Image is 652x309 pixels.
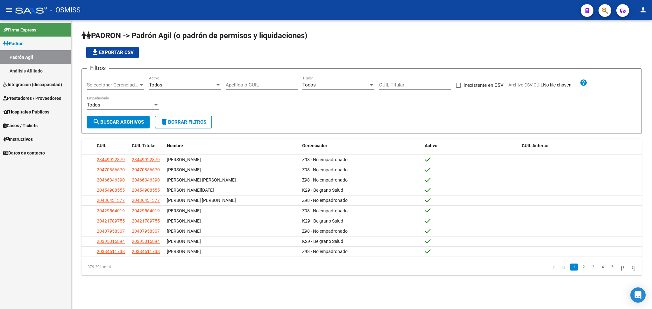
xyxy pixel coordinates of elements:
span: CUIL [97,143,106,148]
datatable-header-cell: CUIL [94,139,129,153]
span: Integración (discapacidad) [3,81,62,88]
span: Z98 - No empadronado [302,198,348,203]
mat-icon: delete [160,118,168,126]
span: 20436431377 [132,198,160,203]
span: Prestadores / Proveedores [3,95,61,102]
datatable-header-cell: Activo [422,139,519,153]
span: 20454908555 [97,188,125,193]
span: 20395015894 [132,239,160,244]
span: Borrar Filtros [160,119,206,125]
span: 20466346390 [97,177,125,182]
span: Z98 - No empadronado [302,249,348,254]
li: page 5 [607,262,617,272]
datatable-header-cell: CUIL Titular [129,139,164,153]
span: 20470856670 [132,167,160,172]
span: Datos de contacto [3,149,45,156]
span: Z98 - No empadronado [302,208,348,213]
span: 20429564019 [97,208,125,213]
div: 379.391 total [81,259,192,275]
a: 4 [599,264,606,271]
span: Todos [302,82,316,88]
datatable-header-cell: Gerenciador [300,139,422,153]
span: Seleccionar Gerenciador [87,82,138,88]
span: [PERSON_NAME] [167,208,201,213]
span: Firma Express [3,26,36,33]
span: 20384611738 [97,249,125,254]
span: 20421789755 [132,218,160,223]
span: Todos [149,82,162,88]
span: Exportar CSV [91,50,134,55]
mat-icon: file_download [91,48,99,56]
span: 20407958307 [97,229,125,234]
span: Archivo CSV CUIL [508,82,543,87]
a: go to first page [549,264,557,271]
span: 20421789755 [97,218,125,223]
li: page 1 [569,262,579,272]
span: Hospitales Públicos [3,108,49,115]
span: [PERSON_NAME] [PERSON_NAME] [167,198,236,203]
span: [PERSON_NAME] [PERSON_NAME] [167,177,236,182]
span: 20454908555 [132,188,160,193]
span: Padrón [3,40,24,47]
span: [PERSON_NAME][DATE] [167,188,214,193]
span: K29 - Belgrano Salud [302,188,343,193]
mat-icon: help [580,79,587,86]
span: Inexistente en CSV [464,81,504,89]
span: [PERSON_NAME] [167,157,201,162]
span: Gerenciador [302,143,327,148]
a: go to last page [629,264,638,271]
span: [PERSON_NAME] [167,229,201,234]
span: Todos [87,102,100,108]
span: - OSMISS [50,3,81,17]
span: 20395015894 [97,239,125,244]
span: Z98 - No empadronado [302,229,348,234]
span: Activo [425,143,437,148]
span: Instructivos [3,136,33,143]
span: Nombre [167,143,183,148]
a: 5 [608,264,616,271]
li: page 3 [588,262,598,272]
div: Open Intercom Messenger [630,287,646,303]
span: 20436431377 [97,198,125,203]
span: Buscar Archivos [93,119,144,125]
li: page 4 [598,262,607,272]
mat-icon: search [93,118,100,126]
span: Z98 - No empadronado [302,157,348,162]
span: 23449922379 [97,157,125,162]
h3: Filtros [87,64,109,72]
datatable-header-cell: Nombre [164,139,300,153]
a: go to previous page [559,264,568,271]
span: 20407958307 [132,229,160,234]
input: Archivo CSV CUIL [543,82,580,88]
span: 20466346390 [132,177,160,182]
span: K29 - Belgrano Salud [302,239,343,244]
span: [PERSON_NAME] [167,239,201,244]
li: page 2 [579,262,588,272]
span: K29 - Belgrano Salud [302,218,343,223]
span: CUIL Anterior [522,143,549,148]
a: 2 [580,264,587,271]
span: CUIL Titular [132,143,156,148]
mat-icon: menu [5,6,13,14]
span: Casos / Tickets [3,122,38,129]
span: 20429564019 [132,208,160,213]
span: PADRON -> Padrón Agil (o padrón de permisos y liquidaciones) [81,31,307,40]
a: 1 [570,264,578,271]
a: 3 [589,264,597,271]
mat-icon: person [639,6,647,14]
span: Z98 - No empadronado [302,167,348,172]
span: [PERSON_NAME] [167,249,201,254]
span: 23449922379 [132,157,160,162]
button: Exportar CSV [86,47,139,58]
span: [PERSON_NAME] [167,167,201,172]
button: Buscar Archivos [87,116,150,128]
button: Borrar Filtros [155,116,212,128]
span: 20384611738 [132,249,160,254]
a: go to next page [618,264,627,271]
span: [PERSON_NAME] [167,218,201,223]
datatable-header-cell: CUIL Anterior [519,139,642,153]
span: 20470856670 [97,167,125,172]
span: Z98 - No empadronado [302,177,348,182]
